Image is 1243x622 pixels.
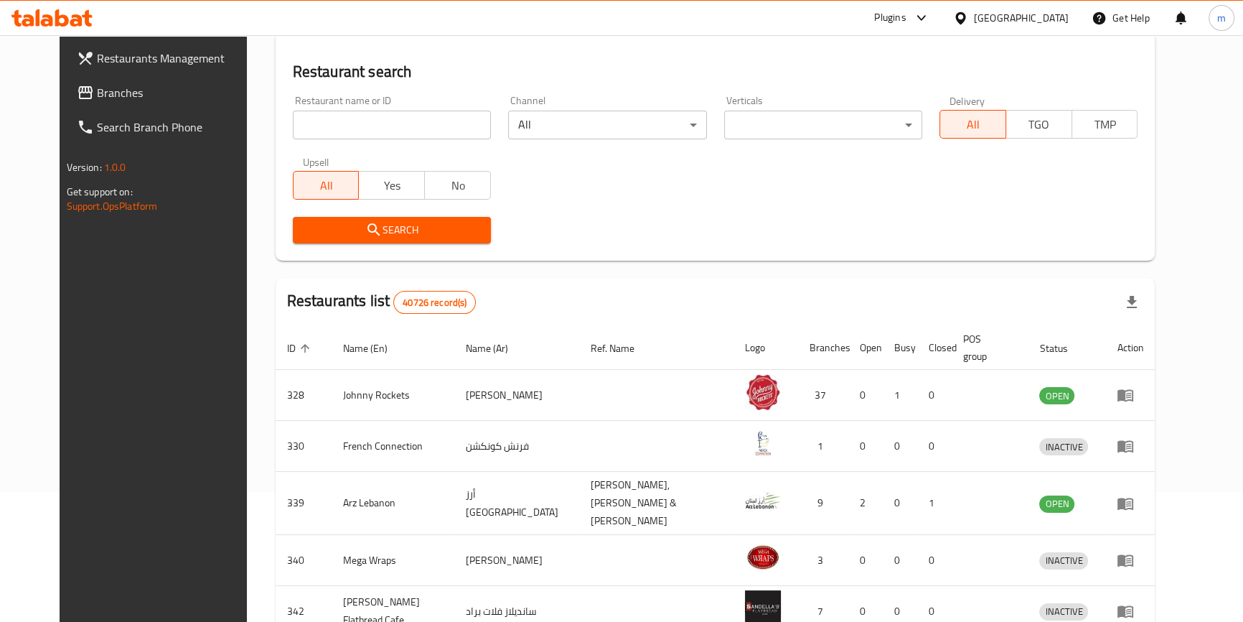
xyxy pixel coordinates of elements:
div: [GEOGRAPHIC_DATA] [974,10,1069,26]
td: 0 [848,370,883,421]
div: OPEN [1039,496,1074,513]
span: TMP [1078,114,1132,135]
div: OPEN [1039,387,1074,404]
td: فرنش كونكشن [454,421,579,472]
div: Plugins [874,9,906,27]
div: INACTIVE [1039,438,1088,455]
td: 3 [798,535,848,586]
img: Johnny Rockets [745,374,781,410]
img: Arz Lebanon [745,483,781,519]
span: Ref. Name [591,340,653,357]
th: Action [1105,326,1155,370]
td: 0 [848,535,883,586]
div: Menu [1117,552,1143,569]
div: Menu [1117,495,1143,512]
td: 340 [276,535,332,586]
input: Search for restaurant name or ID.. [293,111,491,139]
th: Busy [883,326,917,370]
button: Search [293,217,491,243]
span: INACTIVE [1039,552,1088,569]
div: Menu [1117,603,1143,620]
td: 37 [798,370,848,421]
div: Export file [1115,285,1149,320]
span: OPEN [1039,388,1074,404]
td: Johnny Rockets [332,370,455,421]
th: Open [848,326,883,370]
span: OPEN [1039,496,1074,512]
td: [PERSON_NAME] [454,370,579,421]
span: TGO [1012,114,1066,135]
td: [PERSON_NAME] [454,535,579,586]
span: POS group [963,330,1011,365]
span: Branches [97,84,255,101]
h2: Restaurant search [293,61,1138,83]
td: أرز [GEOGRAPHIC_DATA] [454,472,579,535]
span: 40726 record(s) [394,296,475,310]
span: Get support on: [67,182,133,201]
span: Name (En) [343,340,406,357]
label: Delivery [949,96,985,106]
label: Upsell [303,157,329,167]
span: ID [287,340,314,357]
td: 2 [848,472,883,535]
button: All [293,171,360,200]
img: Mega Wraps [745,539,781,575]
h2: Restaurants list [287,290,477,314]
th: Logo [733,326,798,370]
a: Support.OpsPlatform [67,197,158,215]
span: Restaurants Management [97,50,255,67]
th: Branches [798,326,848,370]
span: No [431,175,485,196]
a: Search Branch Phone [65,110,267,144]
div: All [508,111,706,139]
span: INACTIVE [1039,439,1088,455]
span: Yes [365,175,419,196]
span: Search Branch Phone [97,119,255,136]
button: No [424,171,491,200]
span: Status [1039,340,1086,357]
td: 330 [276,421,332,472]
span: 1.0.0 [104,158,126,177]
span: Name (Ar) [466,340,527,357]
td: Arz Lebanon [332,472,455,535]
div: ​ [724,111,922,139]
td: 0 [883,472,917,535]
span: m [1217,10,1226,26]
td: 0 [917,421,952,472]
button: All [939,110,1006,139]
th: Closed [917,326,952,370]
td: Mega Wraps [332,535,455,586]
div: Menu [1117,386,1143,404]
td: 0 [917,370,952,421]
td: 0 [848,421,883,472]
img: French Connection [745,425,781,461]
td: French Connection [332,421,455,472]
td: 1 [798,421,848,472]
button: Yes [358,171,425,200]
a: Restaurants Management [65,41,267,75]
td: 0 [883,535,917,586]
button: TMP [1071,110,1138,139]
td: 1 [917,472,952,535]
span: All [946,114,1000,135]
a: Branches [65,75,267,110]
td: 339 [276,472,332,535]
td: 1 [883,370,917,421]
div: Menu [1117,437,1143,455]
td: 0 [917,535,952,586]
span: Search [304,221,479,239]
span: INACTIVE [1039,603,1088,620]
span: Version: [67,158,102,177]
td: [PERSON_NAME],[PERSON_NAME] & [PERSON_NAME] [579,472,733,535]
span: All [299,175,354,196]
button: TGO [1005,110,1072,139]
td: 9 [798,472,848,535]
td: 0 [883,421,917,472]
td: 328 [276,370,332,421]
